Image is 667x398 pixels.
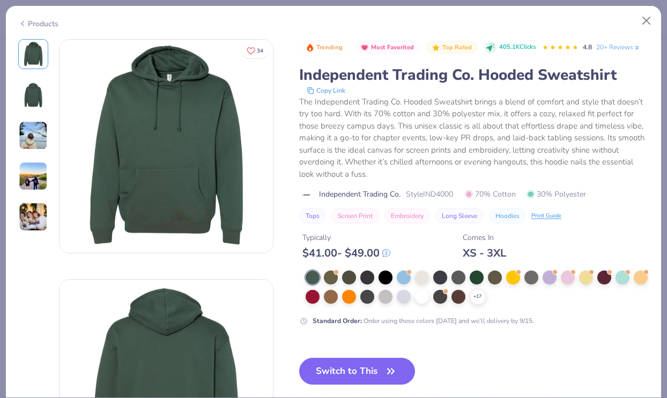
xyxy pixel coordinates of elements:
[426,41,478,55] button: Badge Button
[302,246,390,260] div: $ 41.00 - $ 49.00
[300,41,349,55] button: Badge Button
[319,189,401,200] span: Independent Trading Co.
[527,189,586,200] span: 30% Polyester
[463,246,506,260] div: XS - 3XL
[302,232,390,243] div: Typically
[384,208,430,223] button: Embroidery
[432,43,440,52] img: Top Rated sort
[19,202,48,231] img: User generated content
[442,44,472,50] span: Top Rated
[355,41,420,55] button: Badge Button
[473,293,481,301] span: + 17
[20,82,46,108] img: Back
[406,189,453,200] span: Style IND4000
[60,40,273,253] img: Front
[463,232,506,243] div: Comes In
[299,208,326,223] button: Tops
[242,43,268,58] button: Like
[542,39,579,56] div: 4.8 Stars
[489,208,526,223] button: Hoodies
[313,316,534,326] div: Order using these colors [DATE] and we’ll delivery by 9/15.
[596,42,641,52] a: 20+ Reviews
[299,96,649,181] div: The Independent Trading Co. Hooded Sweatshirt brings a blend of comfort and style that doesn’t tr...
[499,43,536,52] span: 405.1K Clicks
[19,121,48,150] img: User generated content
[20,41,46,67] img: Front
[257,48,263,54] span: 34
[360,43,369,52] img: Most Favorited sort
[299,65,649,85] div: Independent Trading Co. Hooded Sweatshirt
[371,44,414,50] span: Most Favorited
[313,317,362,325] strong: Standard Order :
[306,43,314,52] img: Trending sort
[636,11,657,31] button: Close
[465,189,516,200] span: 70% Cotton
[435,208,484,223] button: Long Sleeve
[299,191,314,199] img: brand logo
[303,85,349,96] button: copy to clipboard
[331,208,379,223] button: Screen Print
[19,162,48,191] img: User generated content
[299,358,416,385] button: Switch to This
[583,43,592,51] span: 4.8
[531,212,561,221] div: Print Guide
[18,18,58,29] div: Products
[316,44,343,50] span: Trending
